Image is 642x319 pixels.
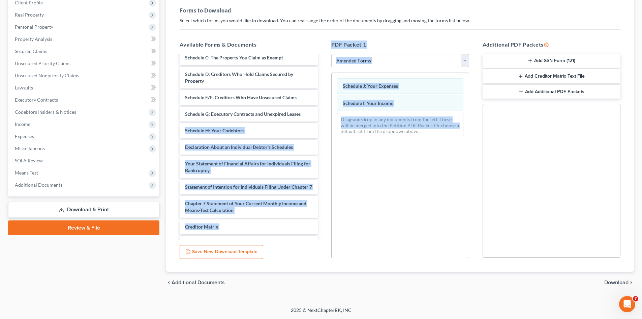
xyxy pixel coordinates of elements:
span: Chapter 7 Statement of Your Current Monthly Income and Means-Test Calculation [185,201,306,213]
button: Add Additional PDF Packets [483,85,620,99]
span: Schedule H: Your Codebtors [185,128,244,133]
span: Declaration About an Individual Debtor's Schedules [185,144,293,150]
span: Means Test [15,170,38,176]
span: Additional Documents [172,280,225,285]
span: 7 [633,296,638,301]
span: SOFA Review [15,158,43,163]
span: Download [604,280,629,285]
a: Unsecured Nonpriority Claims [9,70,159,82]
i: chevron_right [629,280,634,285]
span: Schedule D: Creditors Who Hold Claims Secured by Property [185,71,293,84]
a: chevron_left Additional Documents [166,280,225,285]
a: Unsecured Priority Claims [9,57,159,70]
span: Codebtors Insiders & Notices [15,109,76,115]
h5: Additional PDF Packets [483,41,620,49]
button: Download chevron_right [604,280,634,285]
span: Miscellaneous [15,145,45,151]
span: Property Analysis [15,36,52,42]
span: Lawsuits [15,85,33,90]
div: Drag-and-drop in any documents from the left. These will be merged into the Petition PDF Packet. ... [337,113,463,138]
span: Schedule J: Your Expenses [343,83,398,89]
span: Schedule G: Executory Contracts and Unexpired Leases [185,111,301,117]
span: Expenses [15,133,34,139]
a: Review & File [8,220,159,235]
span: Statement of Intention for Individuals Filing Under Chapter 7 [185,184,312,190]
h5: PDF Packet 1 [331,41,469,49]
a: Property Analysis [9,33,159,45]
span: Unsecured Priority Claims [15,60,70,66]
p: Select which forms you would like to download. You can rearrange the order of the documents by dr... [180,17,620,24]
a: SOFA Review [9,155,159,167]
a: Download & Print [8,202,159,218]
span: Schedule C: The Property You Claim as Exempt [185,55,283,60]
a: Secured Claims [9,45,159,57]
a: Lawsuits [9,82,159,94]
span: Personal Property [15,24,53,30]
a: Executory Contracts [9,94,159,106]
span: Secured Claims [15,48,47,54]
span: Executory Contracts [15,97,58,103]
span: Additional Documents [15,182,62,188]
span: Creditor Matrix [185,224,218,230]
button: Add SSN Form (121) [483,54,620,68]
span: Income [15,121,30,127]
h5: Available Forms & Documents [180,41,317,49]
h5: Forms to Download [180,6,620,15]
button: Save New Download Template [180,245,263,259]
button: Add Creditor Matrix Text File [483,69,620,83]
span: Schedule I: Your Income [343,100,393,106]
span: Schedule E/F: Creditors Who Have Unsecured Claims [185,95,297,100]
iframe: Intercom live chat [619,296,635,312]
div: 2025 © NextChapterBK, INC [129,307,513,319]
span: Unsecured Nonpriority Claims [15,73,79,78]
span: Your Statement of Financial Affairs for Individuals Filing for Bankruptcy [185,161,310,173]
span: Real Property [15,12,44,18]
i: chevron_left [166,280,172,285]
